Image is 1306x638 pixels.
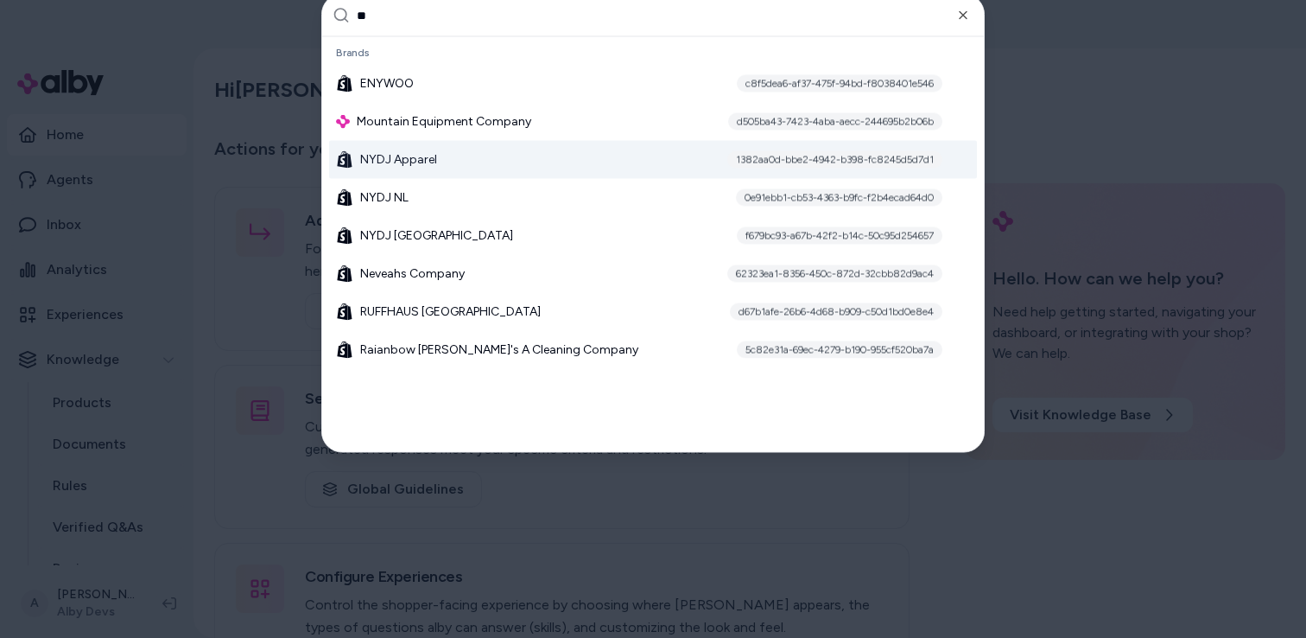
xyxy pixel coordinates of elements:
[360,341,638,359] span: Raianbow [PERSON_NAME]'s A Cleaning Company
[360,75,414,93] span: ENYWOO
[336,115,350,129] img: alby Logo
[360,265,465,283] span: Neveahs Company
[727,151,942,169] div: 1382aa0d-bbe2-4942-b398-fc8245d5d7d1
[360,189,409,207] span: NYDJ NL
[727,265,942,283] div: 62323ea1-8356-450c-872d-32cbb82d9ac4
[737,227,942,245] div: f679bc93-a67b-42f2-b14c-50c95d254657
[737,75,942,93] div: c8f5dea6-af37-475f-94bd-f8038401e546
[360,227,513,245] span: NYDJ [GEOGRAPHIC_DATA]
[357,113,531,131] span: Mountain Equipment Company
[329,41,977,65] div: Brands
[730,303,942,321] div: d67b1afe-26b6-4d68-b909-c50d1bd0e8e4
[737,341,942,359] div: 5c82e31a-69ec-4279-b190-955cf520ba7a
[322,37,984,452] div: Suggestions
[736,189,942,207] div: 0e91ebb1-cb53-4363-b9fc-f2b4ecad64d0
[360,303,541,321] span: RUFFHAUS [GEOGRAPHIC_DATA]
[728,113,942,131] div: d505ba43-7423-4aba-aecc-244695b2b06b
[360,151,437,169] span: NYDJ Apparel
